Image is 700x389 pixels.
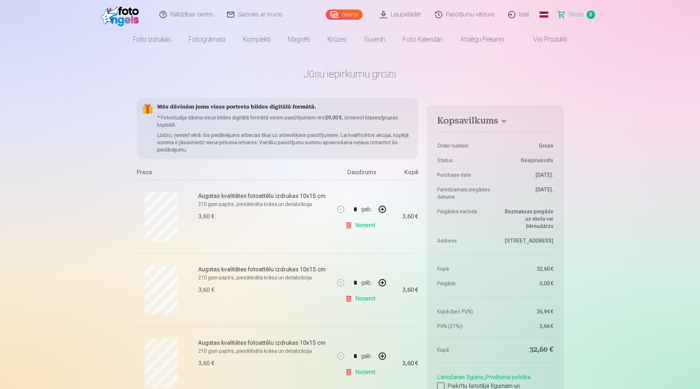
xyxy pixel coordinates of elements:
h1: Jūsu iepirkumu grozs [137,67,564,80]
dt: Kopā [437,345,492,355]
dd: 0,00 € [499,280,553,287]
h5: Mēs dāvinām jums visas portreta bildes digitālā formātā. [157,104,413,111]
a: Foto kalendāri [394,29,451,50]
p: Lūdzu, ņemiet vērā: šis piedāvājums attiecas tikai uz atsevišķiem pasūtījumiem. Lai kvalificētos ... [157,131,413,153]
p: 210 gsm papīrs, piesātināta krāsa un detalizācija [198,201,330,208]
b: 29,00 € [325,115,342,121]
div: gab. [361,201,372,218]
p: 210 gsm papīrs, piesātināta krāsa un detalizācija [198,347,330,355]
dt: Address [437,237,492,244]
div: 3,60 € [198,286,214,294]
a: Krūzes [319,29,355,50]
a: Noņemt [345,218,378,233]
div: Prece [137,168,334,180]
div: Daudzums [334,168,389,180]
dt: Kopā [437,265,492,272]
dd: 32,60 € [499,265,553,272]
span: 8 [587,11,595,19]
p: * Fotostudija dāvina visus bildes digitālā formātā visiem pasūtījumiem virs , izniemot klases/gru... [157,114,413,129]
a: Lietošanas līgums [437,374,484,381]
a: Komplekti [234,29,279,50]
dd: [STREET_ADDRESS] [499,237,553,244]
dt: Order number [437,142,492,149]
div: 3,60 € [402,214,418,219]
dd: Bezmaksas piegāde uz skolu vai bērnudārzu [499,208,553,230]
button: Kopsavilkums [437,115,553,129]
dt: Piegāde [437,280,492,287]
a: Noņemt [345,291,378,306]
a: Suvenīri [355,29,394,50]
a: Atslēgu piekariņi [451,29,513,50]
a: Privātuma politika [485,374,530,381]
div: gab. [361,274,372,291]
dd: Grozs [499,142,553,149]
a: Magnēti [279,29,319,50]
dd: 32,60 € [499,345,553,355]
h6: Augstas kvalitātes fotoattēlu izdrukas 10x15 cm [198,339,330,347]
img: /fa1 [101,3,143,26]
p: 210 gsm papīrs, piesātināta krāsa un detalizācija [198,274,330,281]
dt: Paredzamais piegādes datums [437,186,492,201]
span: Grozs [569,10,584,19]
div: 3,60 € [198,212,214,221]
div: Kopā [389,168,418,180]
a: Foto izdrukas [124,29,180,50]
dt: Kopā (bez PVN) [437,308,492,315]
dd: 26,94 € [499,308,553,315]
dt: PVN (21%) [437,323,492,330]
div: gab. [361,347,372,365]
h6: Augstas kvalitātes fotoattēlu izdrukas 10x15 cm [198,192,330,201]
a: Fotogrāmata [180,29,234,50]
div: 3,60 € [402,288,418,292]
a: Visi produkti [513,29,576,50]
div: 3,60 € [402,361,418,366]
dt: Purchase date [437,171,492,179]
dd: [DATE]. [499,171,553,179]
a: Galerija [326,9,363,20]
dt: Piegādes metode [437,208,492,230]
dd: [DATE]. [499,186,553,201]
span: Neapmaksāts [521,157,553,164]
h6: Augstas kvalitātes fotoattēlu izdrukas 10x15 cm [198,265,330,274]
dd: 5,66 € [499,323,553,330]
dt: Status [437,157,492,164]
a: Noņemt [345,365,378,380]
div: 3,60 € [198,359,214,368]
